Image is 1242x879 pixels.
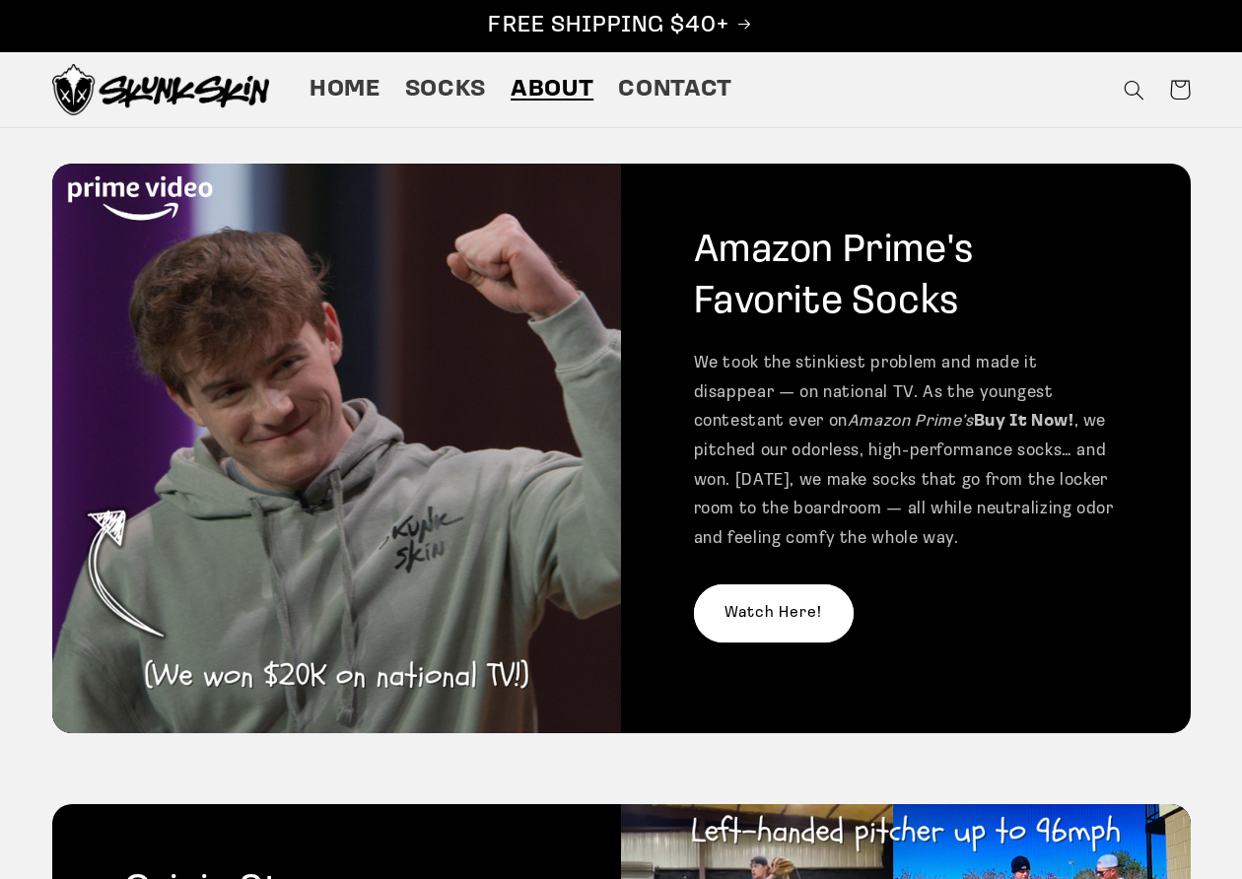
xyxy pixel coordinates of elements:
[606,62,745,117] a: Contact
[392,62,498,117] a: Socks
[297,62,392,117] a: Home
[694,349,1119,553] p: We took the stinkiest problem and made it disappear — on national TV. As the youngest contestant ...
[21,11,1221,41] p: FREE SHIPPING $40+
[511,75,593,105] span: About
[498,62,605,117] a: About
[974,413,1074,430] strong: Buy It Now!
[405,75,486,105] span: Socks
[1112,67,1157,112] summary: Search
[618,75,731,105] span: Contact
[848,413,974,430] em: Amazon Prime’s
[52,64,269,115] img: Skunk Skin Anti-Odor Socks.
[694,584,855,642] a: Watch Here!
[310,75,380,105] span: Home
[694,226,1119,328] h2: Amazon Prime's Favorite Socks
